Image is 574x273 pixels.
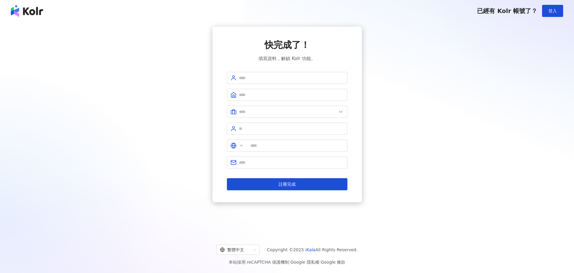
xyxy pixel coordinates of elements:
span: | [319,260,321,265]
span: 本站採用 reCAPTCHA 保護機制 [229,259,345,266]
span: 登入 [548,8,557,13]
span: Copyright © 2025 All Rights Reserved. [267,246,358,253]
span: | [289,260,290,265]
button: 登入 [542,5,563,17]
button: 註冊完成 [227,178,347,190]
a: iKala [305,247,315,252]
span: 快完成了！ [265,39,310,51]
a: Google 隱私權 [290,260,319,265]
span: 已經有 Kolr 帳號了？ [477,7,537,14]
span: 註冊完成 [279,182,296,187]
img: logo [11,5,43,17]
a: Google 條款 [321,260,345,265]
div: 繁體中文 [220,245,251,255]
span: 填寫資料，解鎖 Kolr 功能。 [259,55,315,62]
